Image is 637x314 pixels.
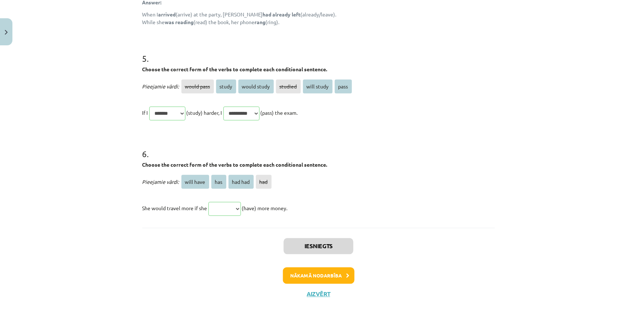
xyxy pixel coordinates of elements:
span: pass [335,79,352,93]
button: Aizvērt [305,290,333,298]
span: will study [303,79,333,93]
img: icon-close-lesson-0947bae3869378f0d4975bcd49f059093ad1ed9edebbc8119c70593378902aed.svg [5,30,8,35]
span: (pass) the exam. [261,109,298,116]
strong: was reading [165,19,194,25]
span: would pass [181,79,214,93]
strong: had already left [263,11,301,18]
span: has [211,175,226,189]
span: Pieejamie vārdi: [142,178,179,185]
strong: Choose the correct form of the verbs to complete each conditional sentence. [142,66,327,72]
span: Pieejamie vārdi: [142,83,179,90]
span: studied [276,79,301,93]
span: (have) more money. [242,205,288,211]
span: study [216,79,236,93]
button: Nākamā nodarbība [283,267,354,284]
strong: rang [255,19,266,25]
span: (study) harder, I [187,109,222,116]
span: She would travel more if she [142,205,207,211]
span: If I [142,109,148,116]
span: had [256,175,272,189]
h1: 5 . [142,41,495,63]
strong: arrived [158,11,176,18]
button: Iesniegts [284,238,353,254]
strong: Choose the correct form of the verbs to complete each conditional sentence. [142,161,327,168]
h1: 6 . [142,136,495,159]
span: would study [238,79,274,93]
span: will have [181,175,209,189]
span: had had [229,175,254,189]
p: When I (arrive) at the party, [PERSON_NAME] (already/leave). While she (read) the book, her phone... [142,11,495,26]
